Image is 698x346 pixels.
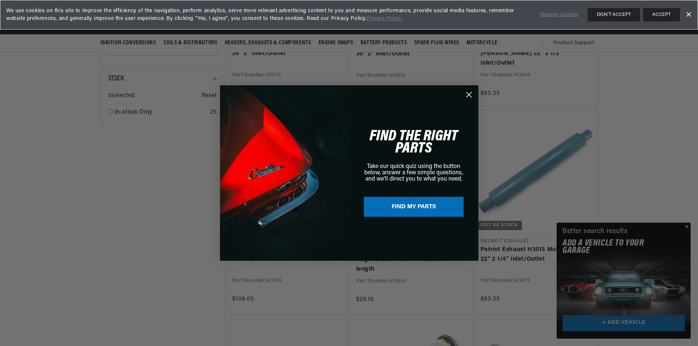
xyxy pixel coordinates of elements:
[683,9,694,20] a: Dismiss Banner
[540,11,578,19] a: Manage Cookies
[369,129,458,157] span: FIND THE RIGHT PARTS
[220,85,349,261] img: 84a38657-11e4-4279-99e0-6f2216139a28.png
[463,88,475,101] button: Close dialog
[588,8,640,21] button: DON'T ACCEPT
[364,164,463,182] span: Take our quick quiz using the button below, answer a few simple questions, and we'll direct you t...
[367,16,403,21] a: Privacy Policy.
[364,197,464,217] button: FIND MY PARTS
[6,7,530,23] span: We use cookies on this site to improve the efficiency of the navigation, perform analytics, serve...
[643,8,680,21] button: ACCEPT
